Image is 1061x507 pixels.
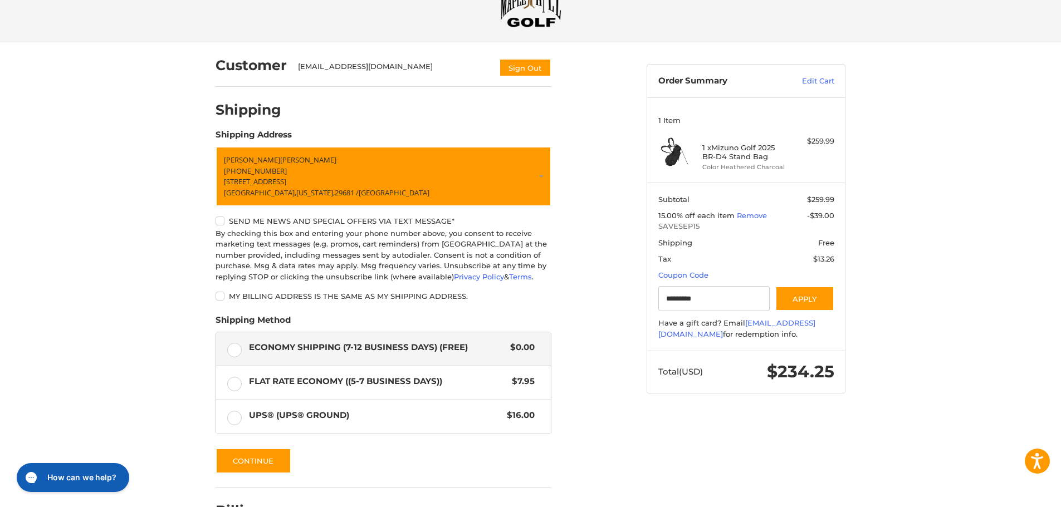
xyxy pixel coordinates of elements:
[658,270,708,279] a: Coupon Code
[658,76,778,87] h3: Order Summary
[505,341,535,354] span: $0.00
[224,155,280,165] span: [PERSON_NAME]
[658,254,671,263] span: Tax
[216,448,291,474] button: Continue
[658,221,834,232] span: SAVESEP15
[216,216,551,225] label: Send me news and special offers via text message*
[216,146,551,206] a: Enter or select a different address
[249,341,505,354] span: Economy Shipping (7-12 Business Days) (Free)
[737,211,767,220] a: Remove
[501,409,535,422] span: $16.00
[509,272,532,281] a: Terms
[658,116,834,125] h3: 1 Item
[767,361,834,382] span: $234.25
[249,409,502,422] span: UPS® (UPS® Ground)
[216,101,281,119] h2: Shipping
[807,211,834,220] span: -$39.00
[216,314,291,332] legend: Shipping Method
[216,228,551,283] div: By checking this box and entering your phone number above, you consent to receive marketing text ...
[818,238,834,247] span: Free
[454,272,504,281] a: Privacy Policy
[11,459,133,496] iframe: Gorgias live chat messenger
[506,375,535,388] span: $7.95
[249,375,507,388] span: Flat Rate Economy ((5-7 Business Days))
[335,188,359,198] span: 29681 /
[499,58,551,77] button: Sign Out
[658,238,692,247] span: Shipping
[224,188,296,198] span: [GEOGRAPHIC_DATA],
[778,76,834,87] a: Edit Cart
[658,195,690,204] span: Subtotal
[224,176,286,186] span: [STREET_ADDRESS]
[216,129,292,146] legend: Shipping Address
[296,188,335,198] span: [US_STATE],
[658,286,770,311] input: Gift Certificate or Coupon Code
[702,163,788,172] li: Color Heathered Charcoal
[658,211,737,220] span: 15.00% off each item
[813,254,834,263] span: $13.26
[658,318,815,338] a: [EMAIL_ADDRESS][DOMAIN_NAME]
[702,143,788,161] h4: 1 x Mizuno Golf 2025 BR-D4 Stand Bag
[216,57,287,74] h2: Customer
[775,286,834,311] button: Apply
[298,61,488,77] div: [EMAIL_ADDRESS][DOMAIN_NAME]
[280,155,336,165] span: [PERSON_NAME]
[658,366,703,377] span: Total (USD)
[807,195,834,204] span: $259.99
[216,292,551,301] label: My billing address is the same as my shipping address.
[658,318,834,339] div: Have a gift card? Email for redemption info.
[224,166,287,176] span: [PHONE_NUMBER]
[790,136,834,147] div: $259.99
[359,188,429,198] span: [GEOGRAPHIC_DATA]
